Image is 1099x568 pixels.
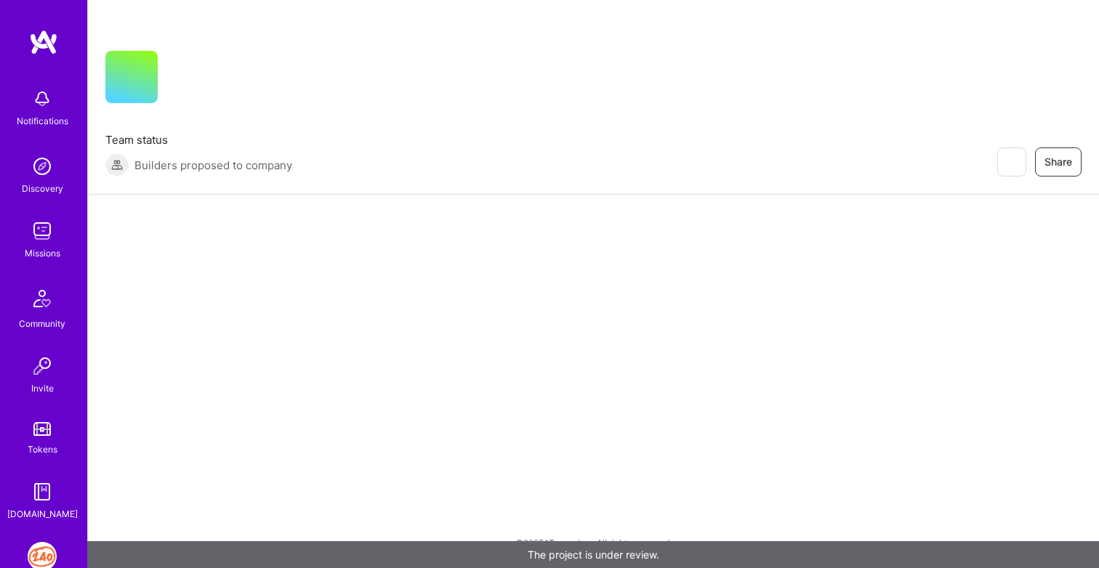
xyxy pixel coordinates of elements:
[25,281,60,316] img: Community
[31,381,54,396] div: Invite
[28,352,57,381] img: Invite
[1035,147,1082,177] button: Share
[28,442,57,457] div: Tokens
[28,477,57,506] img: guide book
[28,152,57,181] img: discovery
[29,29,58,55] img: logo
[1005,156,1017,168] i: icon EyeClosed
[22,181,63,196] div: Discovery
[33,422,51,436] img: tokens
[25,246,60,261] div: Missions
[134,158,292,173] span: Builders proposed to company
[28,216,57,246] img: teamwork
[87,541,1099,568] div: The project is under review.
[19,316,65,331] div: Community
[7,506,78,522] div: [DOMAIN_NAME]
[105,132,292,147] span: Team status
[105,153,129,177] img: Builders proposed to company
[28,84,57,113] img: bell
[175,74,187,86] i: icon CompanyGray
[1044,155,1072,169] span: Share
[17,113,68,129] div: Notifications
